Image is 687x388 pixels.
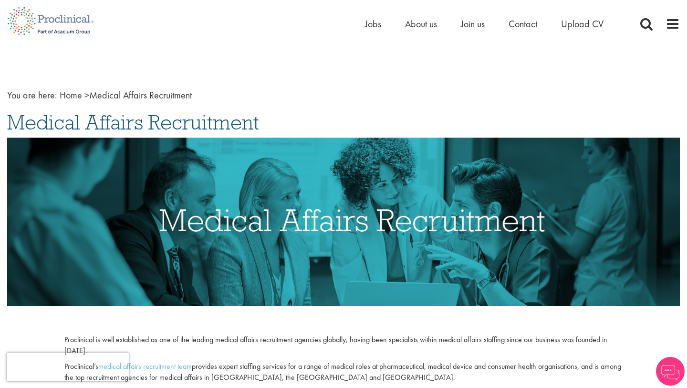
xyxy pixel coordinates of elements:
span: > [84,89,89,101]
img: Medical Affairs Recruitment [7,138,680,306]
a: Join us [461,18,485,30]
span: Medical Affairs Recruitment [60,89,192,101]
a: Upload CV [561,18,604,30]
a: medical affairs recruitment team [98,361,192,371]
span: Medical Affairs Recruitment [7,109,259,135]
iframe: reCAPTCHA [7,353,129,381]
a: Jobs [365,18,381,30]
a: breadcrumb link to Home [60,89,82,101]
p: Proclinical’s provides expert staffing services for a range of medical roles at pharmaceutical, m... [64,361,623,383]
span: You are here: [7,89,57,101]
a: About us [405,18,437,30]
img: Chatbot [656,357,685,386]
p: Proclinical is well established as one of the leading medical affairs recruitment agencies global... [64,334,623,356]
a: Contact [509,18,537,30]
